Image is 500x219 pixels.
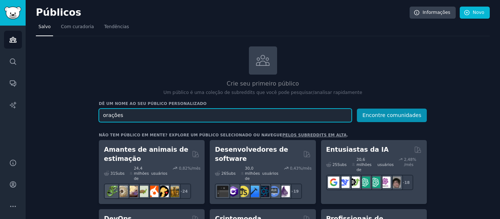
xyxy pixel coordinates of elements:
img: elixir [279,186,290,197]
font: % /mês [404,157,416,167]
font: usuários [377,162,393,167]
font: 25 [332,162,337,167]
img: bola python [116,186,128,197]
img: Busca Profunda [338,177,350,188]
font: 19 [293,189,299,193]
img: herpetologia [106,186,117,197]
font: Salvo [38,24,51,29]
img: Catálogo de ferramentas de IA [348,177,360,188]
img: aprenda javascript [238,186,249,197]
font: Entusiastas da IA [326,146,389,153]
font: Com curadoria [61,24,94,29]
img: prompts_do_chatgpt_ [369,177,380,188]
font: Não tem público em mente? Explore um público selecionado ou navegue [99,133,283,137]
font: 0,43 [290,166,298,170]
font: Informações [423,10,451,15]
font: 0,82 [179,166,187,170]
img: Pergunte à Ciência da Computação [268,186,280,197]
font: 18 [404,180,410,185]
font: 30,0 milhões de [245,166,260,181]
font: Novo [473,10,484,15]
img: lagartixas-leopardo [127,186,138,197]
font: + [290,189,294,193]
img: reativo nativo [258,186,269,197]
a: Informações [410,7,456,19]
font: Amantes de animais de estimação [104,146,189,162]
font: %/mês [298,166,311,170]
img: Design do prompt do chatgpt [359,177,370,188]
font: usuários [151,171,167,175]
img: GoogleGeminiAI [328,177,339,188]
font: Encontre comunidades [362,112,421,118]
font: Subs [115,171,124,175]
font: . [347,133,348,137]
font: 26 [221,171,226,175]
font: Desenvolvedores de software [215,146,288,162]
button: Encontre comunidades [357,109,427,122]
font: %/mês [187,166,201,170]
a: Tendências [102,21,132,36]
img: tartaruga [137,186,148,197]
font: Subs [226,171,235,175]
img: Logotipo do GummySearch [4,7,21,19]
font: 20,6 milhões de [357,157,372,172]
input: Escolha um nome curto, como "Profissionais de Marketing Digital" ou "Cineastas" [99,109,352,122]
a: pelos subreddits em alta [283,133,347,137]
img: Programação iOS [248,186,259,197]
a: Novo [460,7,490,19]
font: Um público é uma coleção de subreddits que você pode pesquisar/analisar rapidamente [164,90,362,95]
img: calopsita [147,186,158,197]
font: usuários [262,171,278,175]
img: raça de cachorro [168,186,179,197]
font: Tendências [104,24,129,29]
img: PetAdvice [157,186,169,197]
a: Com curadoria [58,21,96,36]
font: 24,4 milhões de [134,166,149,181]
font: Subs [337,162,347,167]
font: 24 [182,189,188,193]
font: Públicos [36,7,81,18]
img: Inteligência Artificial [389,177,401,188]
font: Dê um nome ao seu público personalizado [99,101,206,106]
font: 2,48 [404,157,413,162]
a: Salvo [36,21,53,36]
font: Crie seu primeiro público [227,80,299,87]
img: c sustenido [227,186,239,197]
img: OpenAIDev [379,177,391,188]
img: software [217,186,228,197]
font: 31 [111,171,115,175]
